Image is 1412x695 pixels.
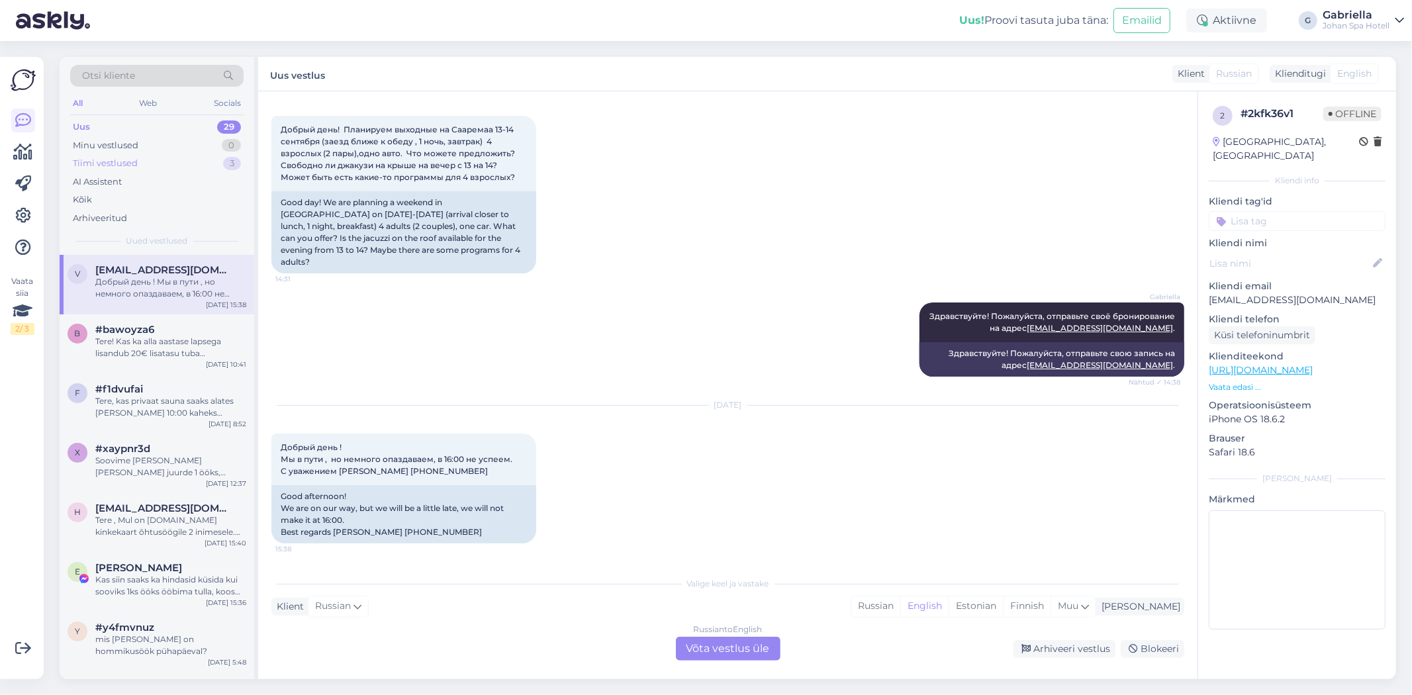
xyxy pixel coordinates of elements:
[1209,412,1386,426] p: iPhone OS 18.6.2
[75,269,80,279] span: v
[851,596,900,616] div: Russian
[271,578,1184,590] div: Valige keel ja vastake
[95,455,246,479] div: Soovime [PERSON_NAME] [PERSON_NAME] juurde 1 ööks, kasutada ka spa mõnusid
[137,95,160,112] div: Web
[1209,279,1386,293] p: Kliendi email
[1323,107,1382,121] span: Offline
[1209,492,1386,506] p: Märkmed
[1172,67,1205,81] div: Klient
[281,442,514,476] span: Добрый день ! Мы в пути , но немного опаздаваем, в 16:00 не успеем. С уважением [PERSON_NAME] [PH...
[73,139,138,152] div: Minu vestlused
[1209,381,1386,393] p: Vaata edasi ...
[75,328,81,338] span: b
[959,14,984,26] b: Uus!
[1323,10,1404,31] a: GabriellaJohan Spa Hotell
[275,544,325,554] span: 15:38
[1209,398,1386,412] p: Operatsioonisüsteem
[1003,596,1051,616] div: Finnish
[95,395,246,419] div: Tere, kas privaat sauna saaks alates [PERSON_NAME] 10:00 kaheks tunniks?
[271,600,304,614] div: Klient
[95,383,143,395] span: #f1dvufai
[73,193,92,207] div: Kõik
[1209,236,1386,250] p: Kliendi nimi
[82,69,135,83] span: Otsi kliente
[676,637,780,661] div: Võta vestlus üle
[1213,135,1359,163] div: [GEOGRAPHIC_DATA], [GEOGRAPHIC_DATA]
[1209,473,1386,485] div: [PERSON_NAME]
[1096,600,1180,614] div: [PERSON_NAME]
[75,626,80,636] span: y
[75,567,80,577] span: E
[1209,293,1386,307] p: [EMAIL_ADDRESS][DOMAIN_NAME]
[11,275,34,335] div: Vaata siia
[1270,67,1326,81] div: Klienditugi
[95,502,233,514] span: hannusanneli@gmail.com
[70,95,85,112] div: All
[1131,292,1180,302] span: Gabriella
[1337,67,1372,81] span: English
[75,388,80,398] span: f
[1129,377,1180,387] span: Nähtud ✓ 14:38
[1027,360,1173,370] a: [EMAIL_ADDRESS][DOMAIN_NAME]
[95,443,150,455] span: #xaypnr3d
[209,419,246,429] div: [DATE] 8:52
[1121,640,1184,658] div: Blokeeri
[206,300,246,310] div: [DATE] 15:38
[1209,445,1386,459] p: Safari 18.6
[95,622,154,633] span: #y4fmvnuz
[315,599,351,614] span: Russian
[900,596,949,616] div: English
[271,191,536,273] div: Good day! We are planning a weekend in [GEOGRAPHIC_DATA] on [DATE]-[DATE] (arrival closer to lunc...
[206,598,246,608] div: [DATE] 15:36
[208,657,246,667] div: [DATE] 5:48
[73,157,138,170] div: Tiimi vestlused
[1323,21,1389,31] div: Johan Spa Hotell
[1013,640,1115,658] div: Arhiveeri vestlus
[11,323,34,335] div: 2 / 3
[270,65,325,83] label: Uus vestlus
[281,124,519,182] span: Добрый день! Планируем выходные на Сааремаа 13-14 сентября (заезд ближе к обеду , 1 ночь, завтрак...
[206,359,246,369] div: [DATE] 10:41
[95,562,182,574] span: Elis Tunder
[1323,10,1389,21] div: Gabriella
[1221,111,1225,120] span: 2
[75,447,80,457] span: x
[1209,256,1370,271] input: Lisa nimi
[271,485,536,543] div: Good afternoon! We are on our way, but we will be a little late, we will not make it at 16:00. Be...
[1299,11,1317,30] div: G
[275,274,325,284] span: 14:31
[95,276,246,300] div: Добрый день ! Мы в пути , но немного опаздаваем, в 16:00 не успеем. С уважением [PERSON_NAME] [PH...
[223,157,241,170] div: 3
[222,139,241,152] div: 0
[929,311,1177,333] span: Здравствуйте! Пожалуйста, отправьте своё бронирование на адрес .
[95,514,246,538] div: Tere , Mul on [DOMAIN_NAME] kinkekaart õhtusöögile 2 inimesele. Kas oleks võimalik broneerida lau...
[1186,9,1267,32] div: Aktiivne
[126,235,188,247] span: Uued vestlused
[74,507,81,517] span: h
[1209,211,1386,231] input: Lisa tag
[949,596,1003,616] div: Estonian
[271,399,1184,411] div: [DATE]
[73,212,127,225] div: Arhiveeritud
[73,175,122,189] div: AI Assistent
[95,324,154,336] span: #bawoyza6
[95,264,233,276] span: vladocek@inbox.lv
[1027,323,1173,333] a: [EMAIL_ADDRESS][DOMAIN_NAME]
[1241,106,1323,122] div: # 2kfk36v1
[1209,349,1386,363] p: Klienditeekond
[205,538,246,548] div: [DATE] 15:40
[1058,600,1078,612] span: Muu
[95,574,246,598] div: Kas siin saaks ka hindasid küsida kui sooviks 1ks ööks ööbima tulla, koos hommikusöögiga? :)
[1209,326,1315,344] div: Küsi telefoninumbrit
[1209,195,1386,208] p: Kliendi tag'id
[1209,432,1386,445] p: Brauser
[959,13,1108,28] div: Proovi tasuta juba täna:
[1209,364,1313,376] a: [URL][DOMAIN_NAME]
[919,342,1184,377] div: Здравствуйте! Пожалуйста, отправьте свою запись на адрес .
[1216,67,1252,81] span: Russian
[11,68,36,93] img: Askly Logo
[217,120,241,134] div: 29
[1209,312,1386,326] p: Kliendi telefon
[95,633,246,657] div: mis [PERSON_NAME] on hommikusöök pühapäeval?
[95,336,246,359] div: Tere! Kas ka alla aastase lapsega lisandub 20€ lisatasu tuba broneerides?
